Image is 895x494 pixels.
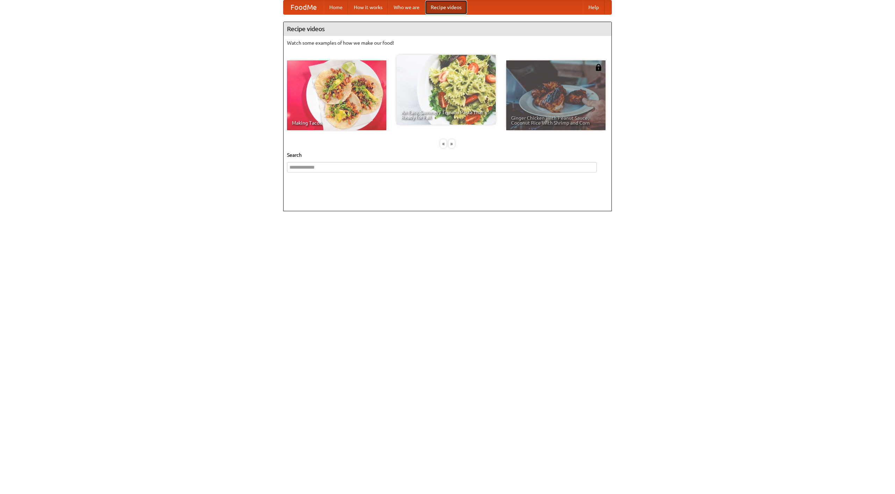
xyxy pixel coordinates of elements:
p: Watch some examples of how we make our food! [287,39,608,46]
a: FoodMe [284,0,324,14]
h4: Recipe videos [284,22,611,36]
div: « [440,139,446,148]
a: Help [583,0,604,14]
span: An Easy, Summery Tomato Pasta That's Ready for Fall [401,110,491,120]
a: Recipe videos [425,0,467,14]
h5: Search [287,152,608,158]
a: Making Tacos [287,60,386,130]
span: Making Tacos [292,120,381,125]
a: An Easy, Summery Tomato Pasta That's Ready for Fall [396,55,496,125]
a: Who we are [388,0,425,14]
a: Home [324,0,348,14]
div: » [449,139,455,148]
img: 483408.png [595,64,602,71]
a: How it works [348,0,388,14]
